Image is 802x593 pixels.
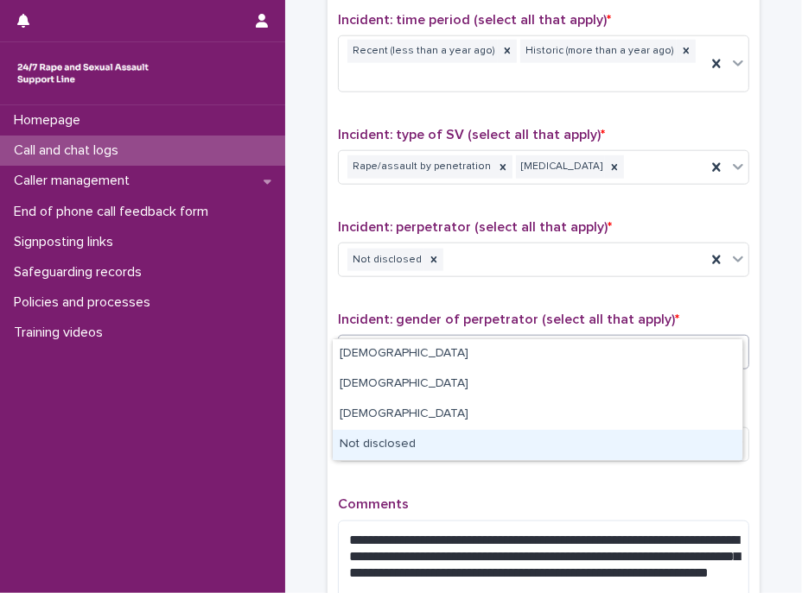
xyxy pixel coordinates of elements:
[347,40,498,63] div: Recent (less than a year ago)
[7,294,164,311] p: Policies and processes
[338,497,409,511] span: Comments
[7,234,127,250] p: Signposting links
[7,204,222,220] p: End of phone call feedback form
[516,155,605,179] div: [MEDICAL_DATA]
[333,430,742,460] div: Not disclosed
[347,155,493,179] div: Rape/assault by penetration
[14,56,152,91] img: rhQMoQhaT3yELyF149Cw
[7,112,94,129] p: Homepage
[338,220,612,234] span: Incident: perpetrator (select all that apply)
[338,13,611,27] span: Incident: time period (select all that apply)
[7,325,117,341] p: Training videos
[7,173,143,189] p: Caller management
[333,339,742,369] div: Male
[347,249,424,272] div: Not disclosed
[7,264,156,281] p: Safeguarding records
[333,369,742,400] div: Female
[333,400,742,430] div: Non-binary
[520,40,677,63] div: Historic (more than a year ago)
[338,312,679,326] span: Incident: gender of perpetrator (select all that apply)
[338,128,605,142] span: Incident: type of SV (select all that apply)
[7,142,132,159] p: Call and chat logs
